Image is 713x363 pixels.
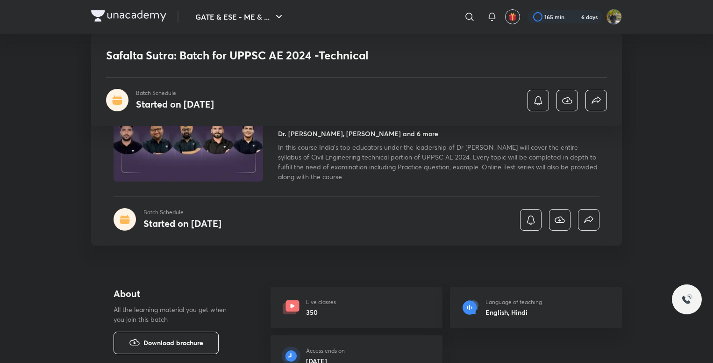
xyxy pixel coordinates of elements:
[485,307,542,317] h6: English, Hindi
[106,49,472,62] h1: Safalta Sutra: Batch for UPPSC AE 2024 -Technical
[278,143,598,181] span: In this course India's top educators under the leadership of Dr [PERSON_NAME] will cover the enti...
[143,208,221,217] p: Batch Schedule
[681,294,692,305] img: ttu
[508,13,517,21] img: avatar
[136,89,214,97] p: Batch Schedule
[278,129,438,138] h4: Dr. [PERSON_NAME], [PERSON_NAME] and 6 more
[112,96,264,182] img: Thumbnail
[190,7,290,26] button: GATE & ESE - ME & ...
[114,332,219,354] button: Download brochure
[306,347,345,355] p: Access ends on
[570,12,579,22] img: streak
[91,10,166,24] a: Company Logo
[505,9,520,24] button: avatar
[143,217,221,230] h4: Started on [DATE]
[114,305,234,324] p: All the learning material you get when you join this batch
[143,338,203,348] span: Download brochure
[91,10,166,22] img: Company Logo
[136,98,214,110] h4: Started on [DATE]
[306,298,336,306] p: Live classes
[485,298,542,306] p: Language of teaching
[306,307,336,317] h6: 350
[606,9,622,25] img: shubham rawat
[114,287,241,301] h4: About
